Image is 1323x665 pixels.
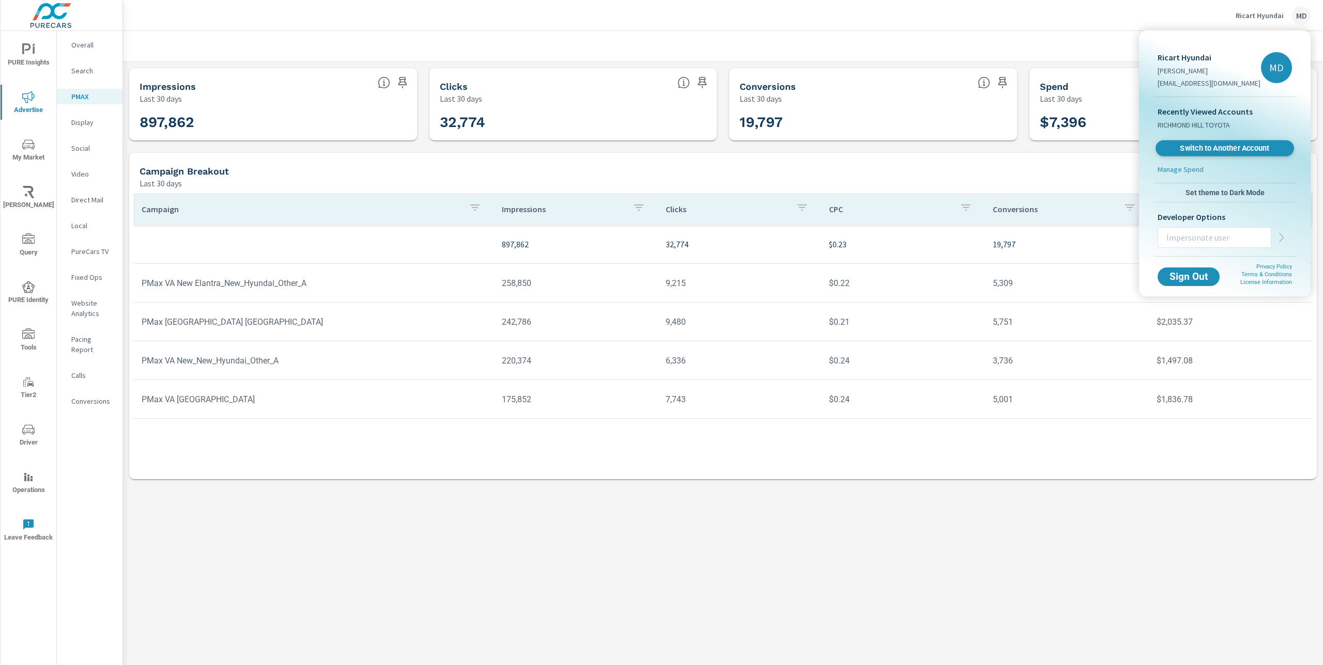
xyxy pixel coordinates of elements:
[1240,279,1292,286] a: License Information
[1166,272,1211,281] span: Sign Out
[1153,164,1296,179] a: Manage Spend
[1161,144,1288,153] span: Switch to Another Account
[1156,140,1294,156] a: Switch to Another Account
[1158,267,1220,286] button: Sign Out
[1261,52,1292,83] div: MD
[1158,51,1260,64] p: Ricart Hyundai
[1158,224,1271,251] input: Impersonate user
[1158,120,1230,130] span: RICHMOND HILL TOYOTA
[1158,78,1260,88] p: [EMAIL_ADDRESS][DOMAIN_NAME]
[1158,105,1292,118] p: Recently Viewed Accounts
[1158,66,1260,76] p: [PERSON_NAME]
[1153,183,1296,202] button: Set theme to Dark Mode
[1158,164,1204,175] p: Manage Spend
[1256,263,1292,270] a: Privacy Policy
[1241,271,1292,278] a: Terms & Conditions
[1158,188,1292,197] span: Set theme to Dark Mode
[1158,211,1292,223] p: Developer Options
